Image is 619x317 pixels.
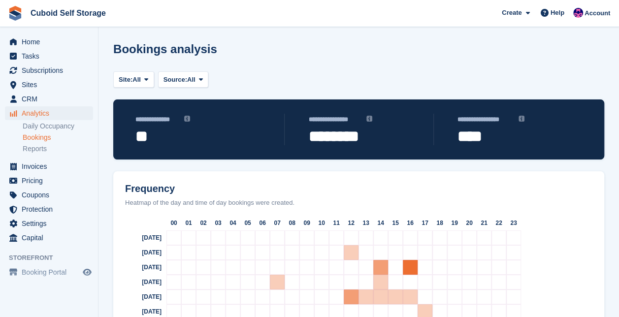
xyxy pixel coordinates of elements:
span: Analytics [22,106,81,120]
div: 16 [403,216,418,230]
span: Capital [22,231,81,245]
div: 02 [196,216,211,230]
span: Protection [22,202,81,216]
span: Account [585,8,610,18]
button: Site: All [113,71,154,88]
div: 14 [373,216,388,230]
span: Subscriptions [22,63,81,77]
div: [DATE] [117,275,166,289]
img: icon-info-grey-7440780725fd019a000dd9b08b2336e03edf1995a4989e88bcd33f0948082b44.svg [519,116,524,122]
span: Sites [22,78,81,92]
span: All [132,75,141,85]
div: 19 [447,216,462,230]
span: Booking Portal [22,265,81,279]
a: menu [5,106,93,120]
div: 12 [344,216,358,230]
a: Daily Occupancy [23,122,93,131]
div: 21 [477,216,491,230]
a: menu [5,217,93,230]
div: 22 [491,216,506,230]
div: 15 [388,216,403,230]
a: menu [5,202,93,216]
span: Site: [119,75,132,85]
span: Create [502,8,521,18]
a: menu [5,35,93,49]
div: 05 [240,216,255,230]
a: menu [5,231,93,245]
div: 06 [255,216,270,230]
span: Tasks [22,49,81,63]
div: 20 [462,216,477,230]
h2: Frequency [117,183,600,194]
a: menu [5,63,93,77]
div: 08 [285,216,299,230]
span: Source: [163,75,187,85]
span: All [187,75,195,85]
div: [DATE] [117,260,166,275]
a: menu [5,159,93,173]
a: menu [5,49,93,63]
h1: Bookings analysis [113,42,217,56]
span: CRM [22,92,81,106]
span: Settings [22,217,81,230]
a: menu [5,188,93,202]
a: Preview store [81,266,93,278]
div: 03 [211,216,226,230]
div: 00 [166,216,181,230]
span: Home [22,35,81,49]
a: Reports [23,144,93,154]
a: menu [5,174,93,188]
span: Storefront [9,253,98,263]
a: Bookings [23,133,93,142]
div: [DATE] [117,289,166,304]
div: 11 [329,216,344,230]
button: Source: All [158,71,209,88]
img: Gurpreet Dev [573,8,583,18]
div: 18 [432,216,447,230]
a: menu [5,265,93,279]
div: 04 [226,216,240,230]
div: 01 [181,216,196,230]
span: Pricing [22,174,81,188]
span: Help [551,8,564,18]
span: Invoices [22,159,81,173]
img: icon-info-grey-7440780725fd019a000dd9b08b2336e03edf1995a4989e88bcd33f0948082b44.svg [184,116,190,122]
img: icon-info-grey-7440780725fd019a000dd9b08b2336e03edf1995a4989e88bcd33f0948082b44.svg [366,116,372,122]
div: 23 [506,216,521,230]
div: 09 [299,216,314,230]
div: [DATE] [117,230,166,245]
div: Heatmap of the day and time of day bookings were created. [117,198,600,208]
div: [DATE] [117,245,166,260]
a: menu [5,92,93,106]
img: stora-icon-8386f47178a22dfd0bd8f6a31ec36ba5ce8667c1dd55bd0f319d3a0aa187defe.svg [8,6,23,21]
span: Coupons [22,188,81,202]
div: 17 [418,216,432,230]
a: Cuboid Self Storage [27,5,110,21]
div: 13 [358,216,373,230]
div: 10 [314,216,329,230]
a: menu [5,78,93,92]
div: 07 [270,216,285,230]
